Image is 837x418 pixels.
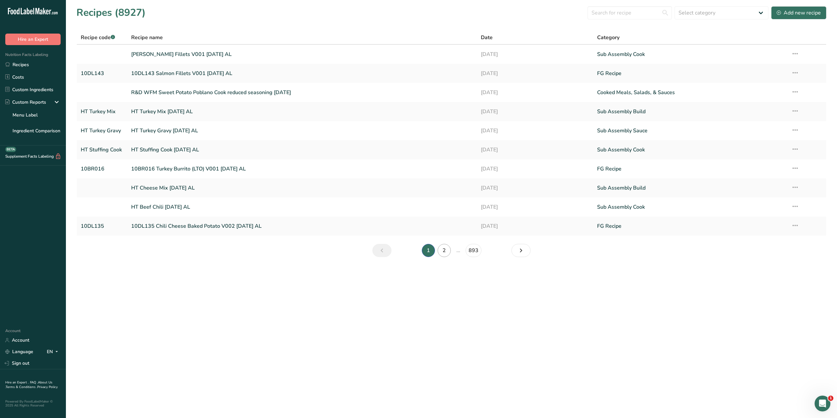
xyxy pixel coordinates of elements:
span: Recipe name [131,34,163,41]
span: Date [481,34,493,41]
span: Recipe code [81,34,115,41]
a: [DATE] [481,219,589,233]
input: Search for recipe [588,6,672,19]
a: Page 893. [466,244,481,257]
div: Custom Reports [5,99,46,106]
a: [DATE] [481,143,589,157]
a: FAQ . [30,380,38,385]
a: About Us . [5,380,52,389]
a: Cooked Meals, Salads, & Sauces [597,86,783,99]
h1: Recipes (8927) [76,5,146,20]
a: FG Recipe [597,219,783,233]
a: HT Turkey Gravy [DATE] AL [131,124,473,138]
a: [DATE] [481,181,589,195]
a: Privacy Policy [37,385,58,389]
a: 10DL143 [81,66,123,80]
a: Hire an Expert . [5,380,29,385]
a: Sub Assembly Build [597,181,783,195]
a: [DATE] [481,124,589,138]
a: Language [5,346,33,357]
a: 10DL143 Salmon Fillets V001 [DATE] AL [131,66,473,80]
a: 10DL135 Chili Cheese Baked Potato V002 [DATE] AL [131,219,473,233]
a: HT Stuffing Cook [81,143,123,157]
a: FG Recipe [597,162,783,176]
a: HT Turkey Mix [DATE] AL [131,105,473,118]
a: HT Stuffing Cook [DATE] AL [131,143,473,157]
div: Add new recipe [777,9,821,17]
a: Sub Assembly Sauce [597,124,783,138]
a: [PERSON_NAME] Fillets V001 [DATE] AL [131,47,473,61]
a: Sub Assembly Cook [597,47,783,61]
a: [DATE] [481,47,589,61]
a: 10BR016 Turkey Burrito (LTO) V001 [DATE] AL [131,162,473,176]
a: HT Turkey Mix [81,105,123,118]
a: [DATE] [481,66,589,80]
button: Add new recipe [771,6,826,19]
a: [DATE] [481,162,589,176]
a: HT Turkey Gravy [81,124,123,138]
span: Category [597,34,620,41]
a: HT Cheese Mix [DATE] AL [131,181,473,195]
a: [DATE] [481,86,589,99]
a: Page 2. [438,244,451,257]
a: R&D WFM Sweet Potato Poblano Cook reduced seasoning [DATE] [131,86,473,99]
a: 10DL135 [81,219,123,233]
a: Previous page [372,244,391,257]
a: Sub Assembly Build [597,105,783,118]
a: [DATE] [481,200,589,214]
a: Next page [511,244,531,257]
a: FG Recipe [597,66,783,80]
button: Hire an Expert [5,34,61,45]
div: EN [47,348,61,356]
iframe: Intercom live chat [815,396,830,411]
a: Terms & Conditions . [6,385,37,389]
a: [DATE] [481,105,589,118]
a: 10BR016 [81,162,123,176]
div: Powered By FoodLabelMaker © 2025 All Rights Reserved [5,400,61,407]
a: Sub Assembly Cook [597,143,783,157]
a: Sub Assembly Cook [597,200,783,214]
a: HT Beef Chili [DATE] AL [131,200,473,214]
div: BETA [5,147,16,152]
span: 1 [828,396,833,401]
